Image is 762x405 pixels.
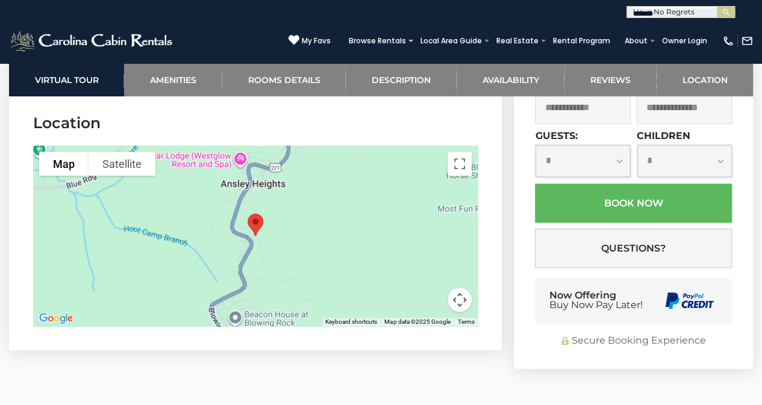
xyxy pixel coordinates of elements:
a: Rental Program [547,32,616,49]
button: Toggle fullscreen view [448,152,472,176]
a: Reviews [564,63,656,96]
div: Ansley Heights [243,209,268,241]
img: White-1-2.png [9,29,176,53]
a: Virtual Tour [9,63,124,96]
a: Terms [457,318,474,325]
div: Now Offering [549,291,642,310]
a: Local Area Guide [414,32,488,49]
img: phone-regular-white.png [722,35,734,47]
a: Owner Login [656,32,713,49]
a: Rooms Details [222,63,346,96]
div: Secure Booking Experience [535,333,732,347]
a: Real Estate [490,32,545,49]
a: My Favs [289,34,331,47]
span: Map data ©2025 Google [384,318,450,325]
a: Description [346,63,456,96]
label: Children [637,129,690,141]
button: Keyboard shortcuts [325,318,377,326]
button: Show satellite imagery [89,152,155,176]
button: Book Now [535,183,732,222]
button: Show street map [39,152,89,176]
a: Location [657,63,753,96]
img: mail-regular-white.png [741,35,753,47]
a: Amenities [124,63,222,96]
button: Map camera controls [448,288,472,312]
h3: Location [33,113,478,134]
a: Browse Rentals [343,32,412,49]
a: About [619,32,654,49]
span: Buy Now Pay Later! [549,300,642,310]
a: Availability [457,63,564,96]
a: Open this area in Google Maps (opens a new window) [36,311,76,326]
img: Google [36,311,76,326]
label: Guests: [535,129,577,141]
button: Questions? [535,228,732,267]
span: My Favs [302,36,331,46]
